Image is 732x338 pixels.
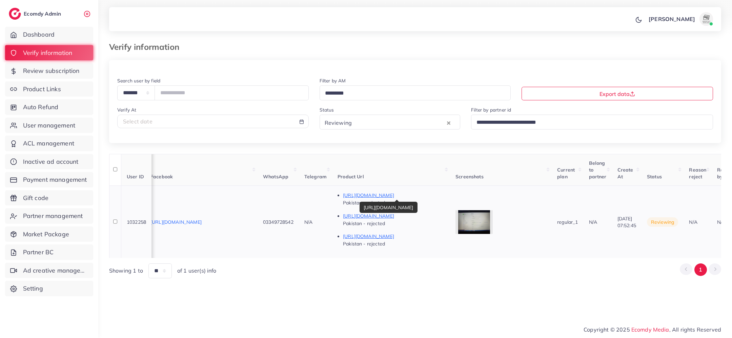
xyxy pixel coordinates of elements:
[5,172,93,187] a: Payment management
[647,174,662,180] span: Status
[127,174,144,180] span: User ID
[447,119,450,126] button: Clear Selected
[23,139,74,148] span: ACL management
[5,27,93,42] a: Dashboard
[354,117,445,128] input: Search for option
[360,202,418,213] div: [URL][DOMAIN_NAME]
[9,8,63,20] a: logoEcomdy Admin
[5,190,93,206] a: Gift code
[5,81,93,97] a: Product Links
[109,267,143,275] span: Showing 1 to
[522,87,713,100] button: Export data
[117,106,136,113] label: Verify At
[471,106,511,113] label: Filter by partner id
[584,325,721,334] span: Copyright © 2025
[263,219,293,225] span: 03349728542
[123,118,152,125] span: Select date
[304,219,312,225] span: N/A
[338,174,364,180] span: Product Url
[647,217,678,227] span: reviewing
[589,160,607,180] span: Belong to partner
[263,174,288,180] span: WhatsApp
[343,232,445,240] p: [URL][DOMAIN_NAME]
[320,85,511,100] div: Search for option
[455,174,484,180] span: Screenshots
[474,117,704,128] input: Search for option
[5,118,93,133] a: User management
[343,220,385,226] span: Pakistan - rejected
[23,48,73,57] span: Verify information
[23,85,61,94] span: Product Links
[617,167,633,180] span: Create At
[23,121,75,130] span: User management
[599,91,635,97] span: Export data
[23,30,55,39] span: Dashboard
[9,8,21,20] img: logo
[304,174,327,180] span: Telegram
[680,263,721,276] ul: Pagination
[557,219,578,225] span: regular_1
[589,219,597,225] span: N/A
[471,115,713,129] div: Search for option
[23,175,87,184] span: Payment management
[23,230,69,239] span: Market Package
[343,200,385,206] span: Pakistan - rejected
[343,241,385,247] span: Pakistan - rejected
[458,210,490,234] img: img uploaded
[323,118,353,128] span: Reviewing
[109,42,185,52] h3: Verify information
[150,219,202,225] a: [URL][DOMAIN_NAME]
[557,167,575,180] span: Current plan
[343,191,445,199] p: [URL][DOMAIN_NAME]
[5,244,93,260] a: Partner BC
[5,226,93,242] a: Market Package
[5,208,93,224] a: Partner management
[617,216,636,228] span: [DATE] 07:52:45
[699,12,713,26] img: avatar
[669,325,721,334] span: , All rights Reserved
[23,103,59,112] span: Auto Refund
[177,267,217,275] span: of 1 user(s) info
[23,266,88,275] span: Ad creative management
[5,154,93,170] a: Inactive ad account
[127,219,146,225] span: 1032258
[717,219,725,225] span: N/A
[631,326,669,333] a: Ecomdy Media
[23,66,80,75] span: Review subscription
[5,281,93,296] a: Setting
[23,157,79,166] span: Inactive ad account
[649,15,695,23] p: [PERSON_NAME]
[23,248,54,257] span: Partner BC
[5,63,93,79] a: Review subscription
[5,136,93,151] a: ACL management
[5,99,93,115] a: Auto Refund
[5,263,93,278] a: Ad creative management
[23,194,48,202] span: Gift code
[320,106,334,113] label: Status
[323,88,502,99] input: Search for option
[150,174,173,180] span: Facebook
[343,212,445,220] p: [URL][DOMAIN_NAME]
[117,77,160,84] label: Search user by field
[689,219,697,225] span: N/A
[645,12,716,26] a: [PERSON_NAME]avatar
[689,167,706,180] span: Reason reject
[5,45,93,61] a: Verify information
[320,115,461,129] div: Search for option
[694,263,707,276] button: Go to page 1
[23,212,83,220] span: Partner management
[24,11,63,17] h2: Ecomdy Admin
[320,77,346,84] label: Filter by AM
[23,284,43,293] span: Setting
